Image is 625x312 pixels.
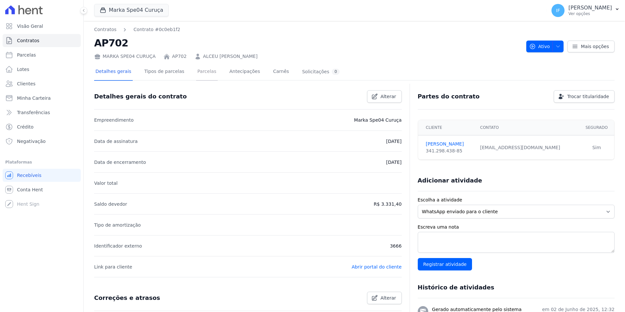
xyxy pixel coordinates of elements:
[94,221,141,229] p: Tipo de amortização
[94,158,146,166] p: Data de encerramento
[94,53,156,60] div: MARKA SPE04 CURUÇA
[3,120,81,133] a: Crédito
[94,294,160,302] h3: Correções e atrasos
[94,116,134,124] p: Empreendimento
[374,200,401,208] p: R$ 3.331,40
[3,135,81,148] a: Negativação
[332,69,340,75] div: 0
[94,26,521,33] nav: Breadcrumb
[94,200,127,208] p: Saldo devedor
[94,137,138,145] p: Data de assinatura
[94,242,142,250] p: Identificador externo
[94,179,118,187] p: Valor total
[418,258,472,270] input: Registrar atividade
[3,183,81,196] a: Conta Hent
[17,186,43,193] span: Conta Hent
[3,34,81,47] a: Contratos
[526,41,564,52] button: Ativo
[17,37,39,44] span: Contratos
[17,172,42,179] span: Recebíveis
[480,144,575,151] div: [EMAIL_ADDRESS][DOMAIN_NAME]
[579,120,614,135] th: Segurado
[567,41,615,52] a: Mais opções
[228,63,262,81] a: Antecipações
[581,43,609,50] span: Mais opções
[418,197,615,203] label: Escolha a atividade
[94,263,132,271] p: Link para cliente
[426,141,472,147] a: [PERSON_NAME]
[17,23,43,29] span: Visão Geral
[133,26,180,33] a: Contrato #0c0eb1f2
[143,63,186,81] a: Tipos de parcelas
[17,66,29,73] span: Lotes
[380,93,396,100] span: Alterar
[529,41,550,52] span: Ativo
[568,11,612,16] p: Ver opções
[390,242,402,250] p: 3666
[301,63,341,81] a: Solicitações0
[302,69,340,75] div: Solicitações
[172,53,187,60] a: AP702
[556,8,560,13] span: IF
[554,90,615,103] a: Trocar titularidade
[567,93,609,100] span: Trocar titularidade
[17,80,35,87] span: Clientes
[354,116,402,124] p: Marka Spe04 Curuça
[3,92,81,105] a: Minha Carteira
[3,106,81,119] a: Transferências
[476,120,579,135] th: Contato
[203,53,258,60] a: ALCEU [PERSON_NAME]
[3,63,81,76] a: Lotes
[94,63,133,81] a: Detalhes gerais
[17,95,51,101] span: Minha Carteira
[352,264,402,269] a: Abrir portal do cliente
[17,124,34,130] span: Crédito
[272,63,290,81] a: Carnês
[94,4,169,16] button: Marka Spe04 Curuça
[386,158,401,166] p: [DATE]
[418,224,615,231] label: Escreva uma nota
[94,93,187,100] h3: Detalhes gerais do contrato
[418,284,494,291] h3: Histórico de atividades
[380,295,396,301] span: Alterar
[386,137,401,145] p: [DATE]
[17,138,46,145] span: Negativação
[196,63,218,81] a: Parcelas
[3,169,81,182] a: Recebíveis
[418,120,476,135] th: Cliente
[367,90,402,103] a: Alterar
[418,177,482,184] h3: Adicionar atividade
[418,93,480,100] h3: Partes do contrato
[367,292,402,304] a: Alterar
[5,158,78,166] div: Plataformas
[568,5,612,11] p: [PERSON_NAME]
[94,36,521,50] h2: AP702
[426,147,472,154] div: 341.298.438-85
[546,1,625,20] button: IF [PERSON_NAME] Ver opções
[17,52,36,58] span: Parcelas
[3,20,81,33] a: Visão Geral
[94,26,180,33] nav: Breadcrumb
[579,135,614,160] td: Sim
[3,77,81,90] a: Clientes
[17,109,50,116] span: Transferências
[3,48,81,61] a: Parcelas
[94,26,116,33] a: Contratos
